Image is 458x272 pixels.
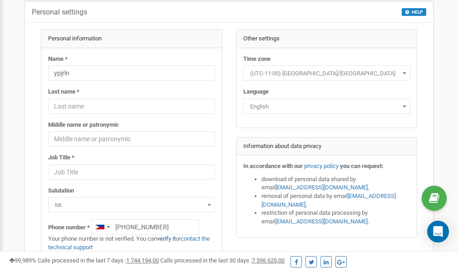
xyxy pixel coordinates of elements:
[91,219,199,235] input: +1-800-555-55-55
[340,163,384,169] strong: you can request:
[157,235,176,242] a: verify it
[246,67,407,80] span: (UTC-11:00) Pacific/Midway
[48,164,215,180] input: Job Title
[304,163,339,169] a: privacy policy
[261,209,410,226] li: restriction of personal data processing by email .
[126,257,159,264] u: 1 744 194,00
[427,221,449,242] div: Open Intercom Messenger
[9,257,36,264] span: 99,989%
[48,88,79,96] label: Last name *
[48,235,210,251] a: contact the technical support
[236,138,417,156] div: Information about data privacy
[276,184,368,191] a: [EMAIL_ADDRESS][DOMAIN_NAME]
[252,257,285,264] u: 7 596 625,00
[243,163,303,169] strong: In accordance with our
[92,220,113,234] div: Telephone country code
[243,99,410,114] span: English
[51,199,212,212] span: Mr.
[38,257,159,264] span: Calls processed in the last 7 days :
[276,218,368,225] a: [EMAIL_ADDRESS][DOMAIN_NAME]
[48,121,119,129] label: Middle name or patronymic
[48,223,90,232] label: Phone number *
[48,55,68,64] label: Name *
[261,192,410,209] li: removal of personal data by email ,
[48,187,74,195] label: Salutation
[402,8,426,16] button: HELP
[32,8,87,16] h5: Personal settings
[160,257,285,264] span: Calls processed in the last 30 days :
[243,65,410,81] span: (UTC-11:00) Pacific/Midway
[48,197,215,213] span: Mr.
[48,99,215,114] input: Last name
[243,88,269,96] label: Language
[246,100,407,113] span: English
[48,153,74,162] label: Job Title *
[261,193,396,208] a: [EMAIL_ADDRESS][DOMAIN_NAME]
[48,65,215,81] input: Name
[261,175,410,192] li: download of personal data shared by email ,
[41,30,222,48] div: Personal information
[236,30,417,48] div: Other settings
[48,235,215,252] p: Your phone number is not verified. You can or
[48,131,215,147] input: Middle name or patronymic
[243,55,271,64] label: Time zone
